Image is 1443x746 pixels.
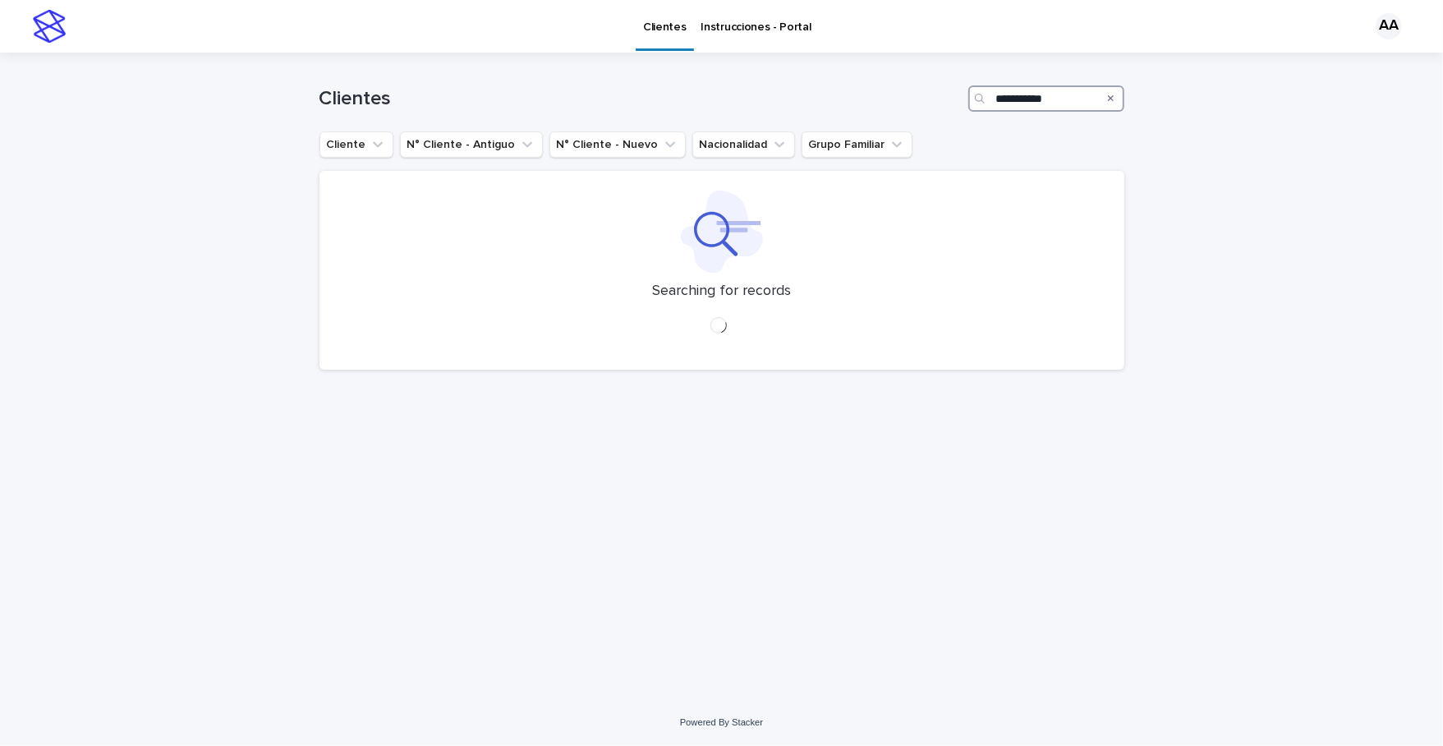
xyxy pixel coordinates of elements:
button: Nacionalidad [692,131,795,158]
div: AA [1376,13,1402,39]
button: Cliente [319,131,393,158]
button: N° Cliente - Nuevo [549,131,686,158]
a: Powered By Stacker [680,717,763,727]
button: N° Cliente - Antiguo [400,131,543,158]
img: stacker-logo-s-only.png [33,10,66,43]
h1: Clientes [319,87,962,111]
input: Search [968,85,1124,112]
button: Grupo Familiar [802,131,912,158]
p: Searching for records [652,283,791,301]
